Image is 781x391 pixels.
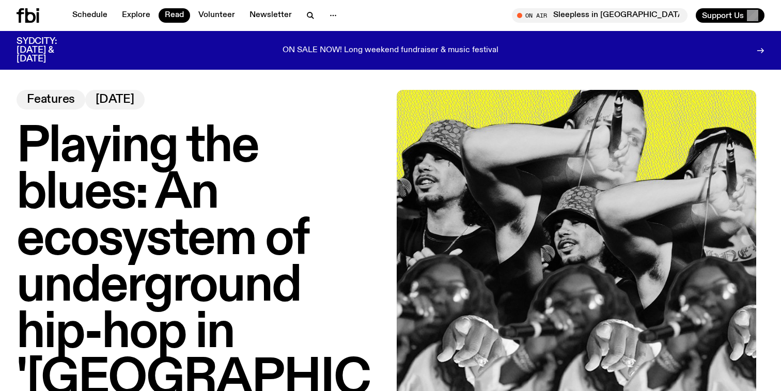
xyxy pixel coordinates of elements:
a: Explore [116,8,157,23]
a: Schedule [66,8,114,23]
a: Newsletter [243,8,298,23]
span: Support Us [702,11,744,20]
a: Read [159,8,190,23]
h3: SYDCITY: [DATE] & [DATE] [17,37,83,64]
button: Support Us [696,8,764,23]
p: ON SALE NOW! Long weekend fundraiser & music festival [283,46,498,55]
span: Features [27,94,75,105]
a: Volunteer [192,8,241,23]
button: On AirSleepless in [GEOGRAPHIC_DATA] [512,8,688,23]
span: [DATE] [96,94,134,105]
